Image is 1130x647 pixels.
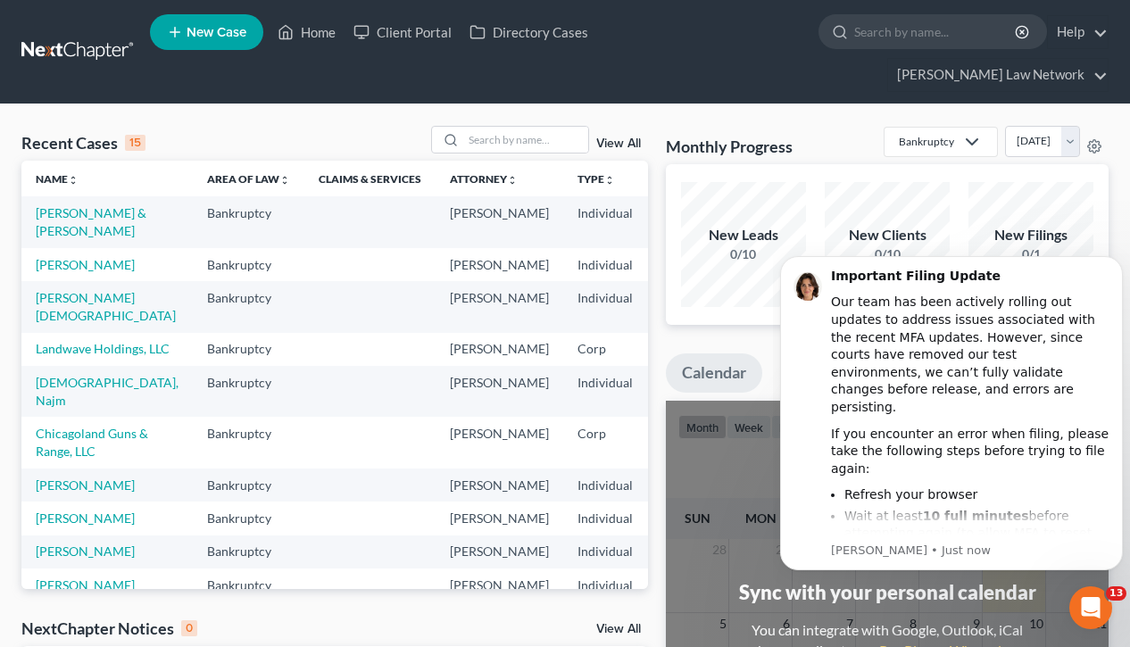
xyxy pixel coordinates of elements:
a: Area of Lawunfold_more [207,172,290,186]
td: Individual [563,196,647,247]
a: Tasks [770,353,841,393]
td: ILNB [647,469,735,502]
td: Corp [563,333,647,366]
td: ILNB [647,502,735,535]
td: Bankruptcy [193,281,304,332]
td: Individual [563,502,647,535]
i: unfold_more [507,175,518,186]
td: Bankruptcy [193,502,304,535]
a: Help [1048,16,1108,48]
a: [PERSON_NAME] [36,477,135,493]
div: Bankruptcy [899,134,954,149]
td: Bankruptcy [193,366,304,417]
span: 13 [1106,586,1126,601]
td: Individual [563,469,647,502]
iframe: Intercom live chat [1069,586,1112,629]
div: 0/10 [681,245,806,263]
a: [DEMOGRAPHIC_DATA], Najm [36,375,179,408]
td: ILNB [647,417,735,468]
td: ILNB [647,333,735,366]
td: Individual [563,281,647,332]
td: ILNB [647,281,735,332]
input: Search by name... [854,15,1018,48]
a: Chicagoland Guns & Range, LLC [36,426,148,459]
h3: Monthly Progress [666,136,793,157]
i: unfold_more [604,175,615,186]
a: [PERSON_NAME] Law Network [888,59,1108,91]
td: [PERSON_NAME] [436,535,563,568]
input: Search by name... [463,127,588,153]
td: Bankruptcy [193,248,304,281]
td: [PERSON_NAME] [436,248,563,281]
div: Recent Cases [21,132,145,153]
a: [PERSON_NAME] [36,543,135,559]
a: Home [269,16,345,48]
iframe: Intercom notifications message [773,234,1130,638]
div: NextChapter Notices [21,618,197,639]
td: Individual [563,568,647,601]
a: Nameunfold_more [36,172,79,186]
td: Individual [563,248,647,281]
td: [PERSON_NAME] [436,366,563,417]
td: Bankruptcy [193,469,304,502]
th: Claims & Services [304,161,436,196]
td: Corp [563,417,647,468]
a: [PERSON_NAME] [36,577,135,593]
i: unfold_more [279,175,290,186]
div: 15 [125,135,145,151]
td: Individual [563,366,647,417]
td: ILNB [647,366,735,417]
td: [PERSON_NAME] [436,568,563,601]
a: Client Portal [345,16,461,48]
a: Calendar [666,353,762,393]
td: Bankruptcy [193,568,304,601]
a: Directory Cases [461,16,597,48]
a: Landwave Holdings, LLC [36,341,170,356]
td: [PERSON_NAME] [436,196,563,247]
div: 0 [181,620,197,636]
td: [PERSON_NAME] [436,333,563,366]
a: [PERSON_NAME] [36,257,135,272]
td: Bankruptcy [193,417,304,468]
td: ILNB [647,248,735,281]
td: Bankruptcy [193,196,304,247]
td: [PERSON_NAME] [436,469,563,502]
div: Sync with your personal calendar [739,578,1036,606]
td: Individual [563,535,647,568]
span: New Case [187,26,246,39]
td: [PERSON_NAME] [436,281,563,332]
div: New Filings [968,225,1093,245]
a: Attorneyunfold_more [450,172,518,186]
a: [PERSON_NAME] [36,510,135,526]
td: Bankruptcy [193,333,304,366]
td: ILNB [647,535,735,568]
i: unfold_more [68,175,79,186]
a: [PERSON_NAME][DEMOGRAPHIC_DATA] [36,290,176,323]
td: Bankruptcy [193,535,304,568]
td: ILNB [647,196,735,247]
a: View All [596,137,641,150]
div: New Leads [681,225,806,245]
td: [PERSON_NAME] [436,417,563,468]
a: [PERSON_NAME] & [PERSON_NAME] [36,205,146,238]
a: View All [596,623,641,635]
td: [PERSON_NAME] [436,502,563,535]
td: ILNB [647,568,735,601]
div: New Clients [825,225,950,245]
a: Typeunfold_more [577,172,615,186]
